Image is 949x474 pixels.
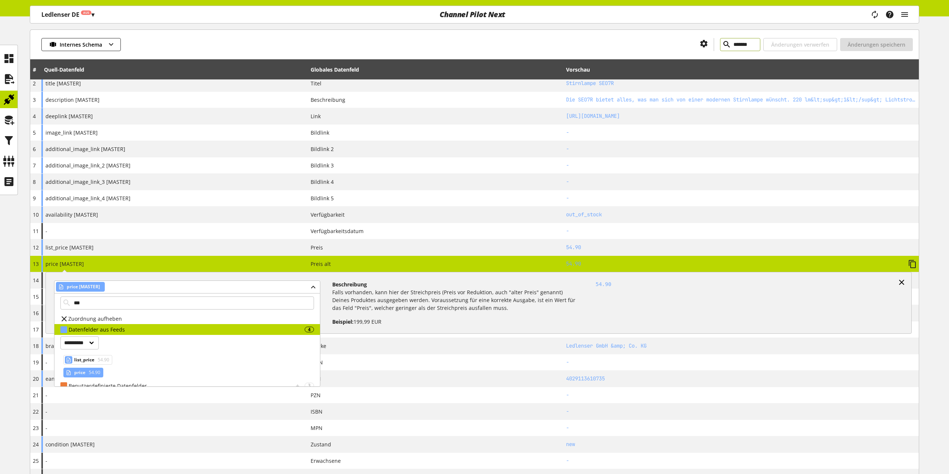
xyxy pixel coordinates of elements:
[49,41,57,48] img: 1869707a5a2b6c07298f74b45f9d27fa.svg
[45,227,47,235] span: -
[311,112,321,120] span: Link
[566,112,916,120] h2: https://ledlenser.com/de-de/produkt/stirnlampe-seo7r-6107-rb/
[584,274,909,326] div: 54.90
[353,318,381,325] span: 199,99 EUR
[45,211,98,218] span: availability [MASTER]
[566,391,916,399] h2: -
[848,41,905,48] span: Änderungen speichern
[45,342,87,349] span: brand [MASTER]
[311,145,334,153] span: Bildlink 2
[311,211,345,219] span: Verfügbarkeit
[305,383,314,388] div: 3
[45,162,131,169] span: additional_image_link_2 [MASTER]
[566,457,916,465] h2: -
[45,260,84,267] span: price [MASTER]
[67,282,100,291] span: price [MASTER]
[41,10,94,19] p: Ledlenser DE
[69,382,293,390] div: Benutzerdefinierte Datenfelder
[45,195,131,202] span: additional_image_link_4 [MASTER]
[33,293,39,300] span: 15
[566,244,916,251] h2: 54.90
[45,129,98,136] span: image_link [MASTER]
[311,194,334,202] span: Bildlink 5
[33,392,39,399] span: 21
[311,129,329,136] span: Bildlink
[83,10,89,15] span: Aus
[69,326,305,333] div: Datenfelder aus Feeds
[45,113,93,120] span: deeplink [MASTER]
[566,440,916,448] h2: new
[566,260,902,268] h2: 54.90
[45,96,100,103] span: description [MASTER]
[44,66,84,73] div: Quell-Datenfeld
[332,318,353,325] span: Beispiel:
[33,342,39,349] span: 18
[566,375,916,383] h2: 4029113610735
[566,211,916,219] h2: out_of_stock
[771,41,829,48] span: Änderungen verwerfen
[45,359,47,366] span: -
[33,80,36,87] span: 2
[332,288,581,312] p: Falls vorhanden, kann hier der Streichpreis (Preis vor Reduktion, auch "alter Preis" genannt) Dei...
[45,178,131,185] span: additional_image_link_3 [MASTER]
[91,10,94,19] span: ▾
[33,441,39,448] span: 24
[45,441,95,448] span: condition [MASTER]
[45,145,125,153] span: additional_image_link [MASTER]
[60,41,102,48] span: Internes Schema
[96,355,109,364] span: 54.90
[566,129,916,136] h2: -
[33,244,39,251] span: 12
[566,66,590,73] div: Vorschau
[840,38,913,51] button: Änderungen speichern
[566,79,916,87] h2: Stirnlampe SEO7R
[311,457,341,465] span: Erwachsene
[33,375,39,382] span: 20
[311,79,321,87] span: Titel
[45,80,81,87] span: title [MASTER]
[33,277,39,284] span: 14
[33,129,36,136] span: 5
[74,355,94,364] span: list_price
[45,392,47,399] span: -
[566,194,916,202] h2: -
[311,440,331,448] span: Zustand
[311,66,359,73] div: Globales Datenfeld
[566,424,916,432] h2: -
[33,96,36,103] span: 3
[33,195,36,202] span: 9
[311,161,334,169] span: Bildlink 3
[566,408,916,415] h2: -
[33,260,39,267] span: 13
[311,391,321,399] span: PZN
[566,161,916,169] h2: -
[33,211,39,218] span: 10
[311,227,364,235] span: Verfügbarkeitsdatum
[74,368,85,377] span: price
[33,178,36,185] span: 8
[33,408,39,415] span: 22
[33,326,39,333] span: 17
[33,227,39,235] span: 11
[45,244,94,251] span: list_price [MASTER]
[311,424,323,432] span: MPN
[68,315,122,323] span: Zuordnung aufheben
[33,162,36,169] span: 7
[305,327,314,332] div: 4
[45,408,47,415] span: -
[566,358,916,366] h2: -
[45,457,47,464] span: -
[30,6,919,23] nav: main navigation
[45,424,47,431] span: -
[311,244,323,251] span: Preis
[763,38,837,51] button: Änderungen verwerfen
[311,260,331,268] span: Preis alt
[566,178,916,186] h2: -
[311,178,334,186] span: Bildlink 4
[45,375,81,382] span: ean [MASTER]
[566,227,916,235] h2: -
[33,66,36,73] span: #
[566,342,916,350] h2: Ledlenser GmbH &amp; Co. KG
[33,145,36,153] span: 6
[311,408,323,415] span: ISBN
